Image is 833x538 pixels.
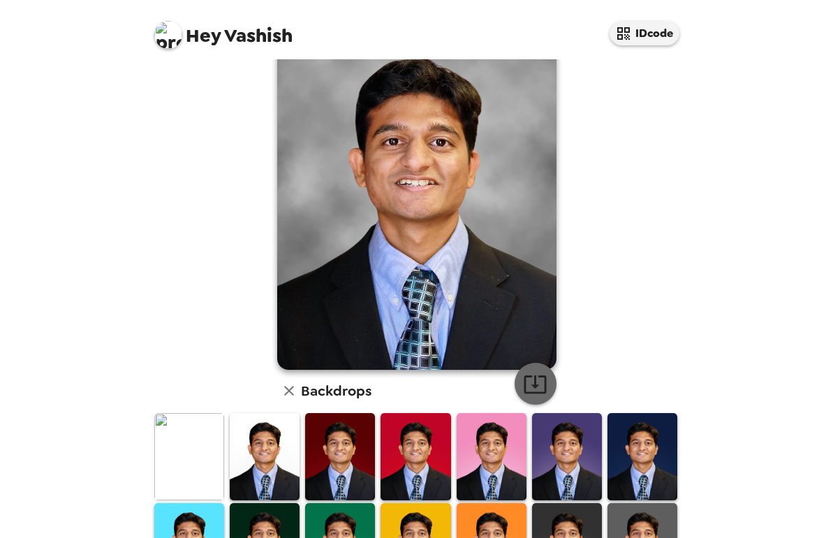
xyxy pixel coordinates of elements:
[277,21,556,370] img: user
[301,380,371,402] h6: Backdrops
[154,14,293,45] span: Vashish
[610,21,679,45] button: IDcode
[186,23,221,48] span: Hey
[154,21,182,49] img: profile pic
[154,413,224,500] img: Original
